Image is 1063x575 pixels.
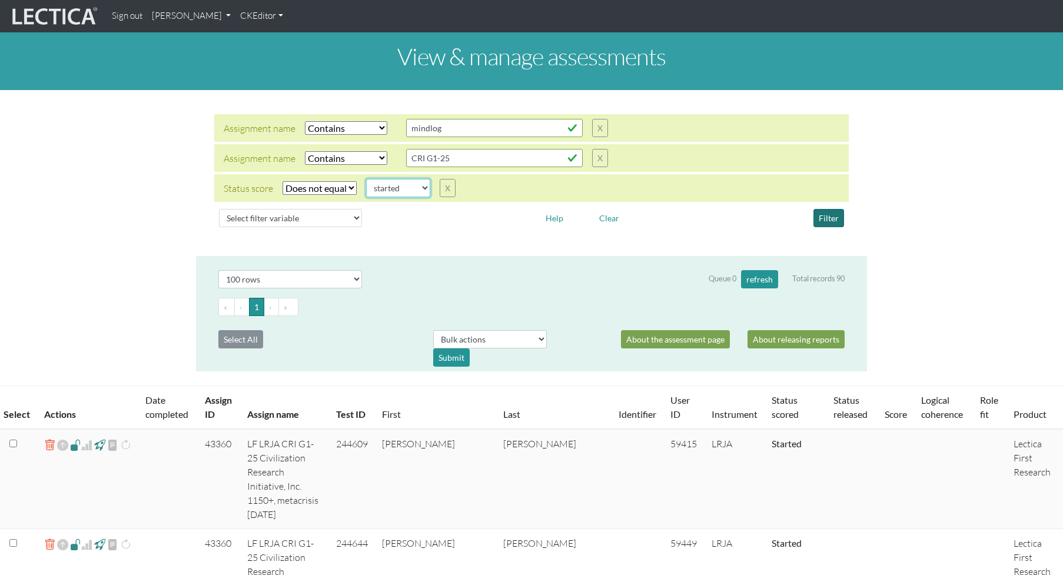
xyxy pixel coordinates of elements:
[9,5,98,28] img: lecticalive
[813,209,844,227] button: Filter
[218,298,845,316] ul: Pagination
[44,536,55,553] a: delete
[772,394,799,420] a: Status scored
[748,330,845,348] a: About releasing reports
[705,429,765,529] td: LRJA
[592,119,608,137] button: X
[81,537,92,551] span: Analyst score
[224,151,295,165] div: Assignment name
[249,298,264,316] button: Go to page 1
[57,536,68,553] span: Reopen
[240,386,329,430] th: Assign name
[741,270,778,288] button: refresh
[619,408,656,420] a: Identifier
[94,537,105,551] span: view
[44,437,55,454] a: delete
[772,438,802,449] a: Completed = assessment has been completed; CS scored = assessment has been CLAS scored; LS scored...
[670,394,690,420] a: User ID
[709,270,845,288] div: Queue 0 Total records 90
[70,537,81,551] span: view
[218,330,263,348] button: Select All
[440,179,456,197] button: X
[980,394,998,420] a: Role fit
[81,438,92,452] span: Analyst score
[833,394,868,420] a: Status released
[107,537,118,551] span: view
[382,408,401,420] a: First
[772,537,802,549] a: Completed = assessment has been completed; CS scored = assessment has been CLAS scored; LS scored...
[145,394,188,420] a: Date completed
[496,429,612,529] td: [PERSON_NAME]
[120,537,131,551] span: can't rescore
[57,437,68,454] span: Reopen
[375,429,496,529] td: [PERSON_NAME]
[329,429,375,529] td: 244609
[120,438,131,452] span: can't rescore
[240,429,329,529] td: LF LRJA CRI G1-25 Civilization Research Initiative, Inc. 1150+, metacrisis [DATE]
[107,438,118,452] span: view
[224,181,273,195] div: Status score
[503,408,520,420] a: Last
[921,394,963,420] a: Logical coherence
[198,386,240,430] th: Assign ID
[712,408,758,420] a: Instrument
[885,408,907,420] a: Score
[235,5,288,28] a: CKEditor
[224,121,295,135] div: Assignment name
[621,330,730,348] a: About the assessment page
[592,149,608,167] button: X
[147,5,235,28] a: [PERSON_NAME]
[1006,429,1063,529] td: Lectica First Research
[594,209,624,227] button: Clear
[198,429,240,529] td: 43360
[94,438,105,451] span: view
[433,348,470,367] div: Submit
[663,429,705,529] td: 59415
[1014,408,1047,420] a: Product
[540,209,569,227] button: Help
[37,386,138,430] th: Actions
[540,211,569,222] a: Help
[70,438,81,451] span: view
[329,386,375,430] th: Test ID
[107,5,147,28] a: Sign out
